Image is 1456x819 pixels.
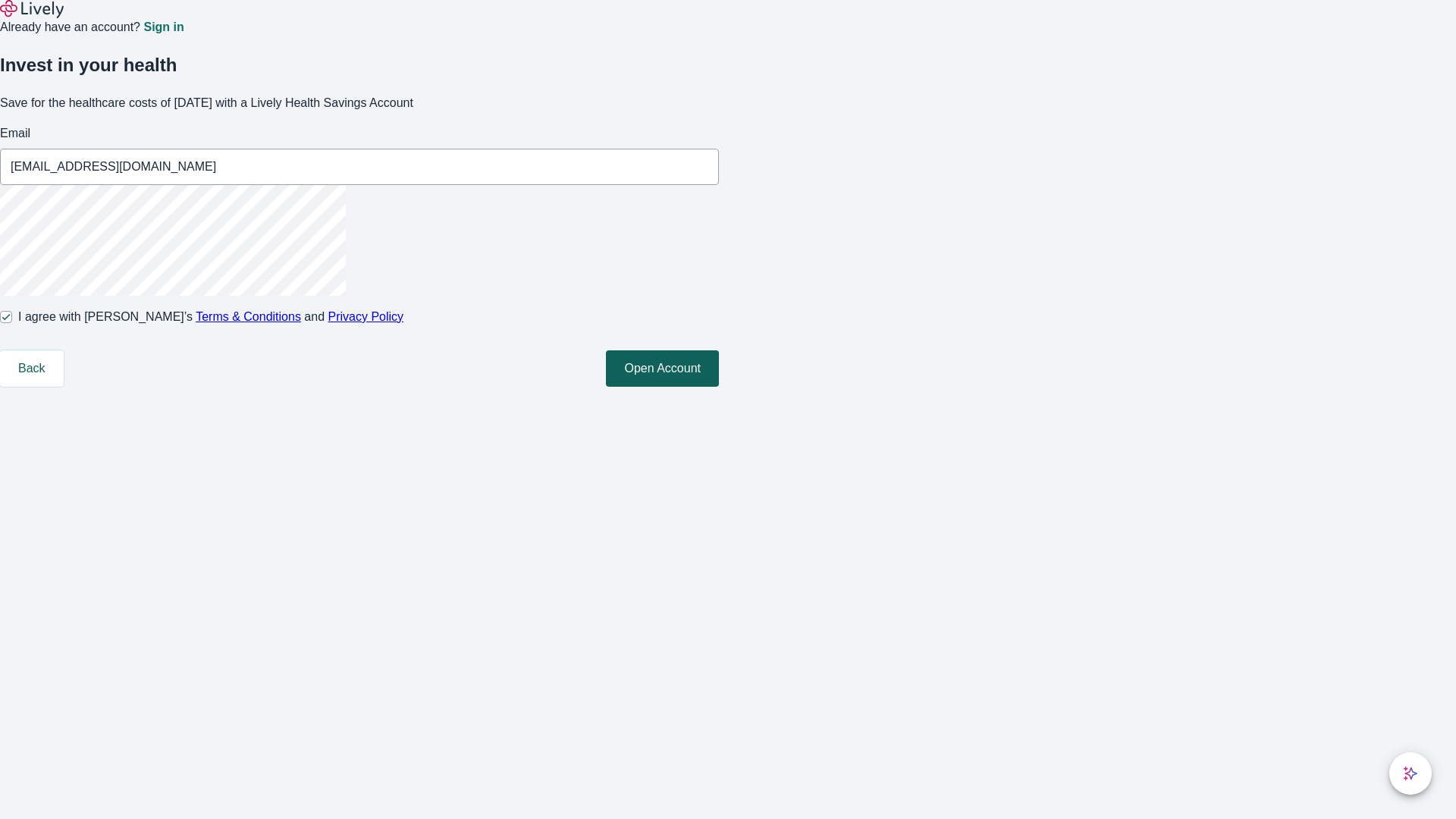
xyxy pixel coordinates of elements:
span: I agree with [PERSON_NAME]’s and [18,308,403,326]
button: Open Account [606,350,719,387]
svg: Lively AI Assistant [1403,766,1418,781]
a: Sign in [143,21,184,33]
a: Terms & Conditions [196,310,301,323]
a: Privacy Policy [328,310,404,323]
button: chat [1389,752,1432,795]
